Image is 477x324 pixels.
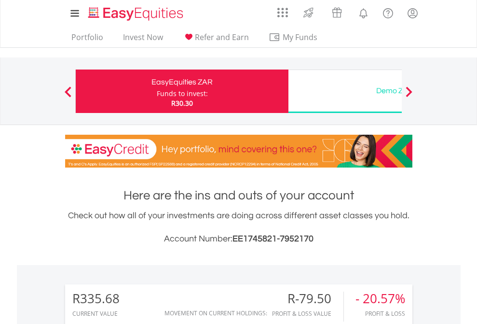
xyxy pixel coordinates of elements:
a: Refer and Earn [179,32,253,47]
div: Check out how all of your investments are doing across different asset classes you hold. [65,209,412,246]
span: Refer and Earn [195,32,249,42]
a: Notifications [351,2,376,22]
h3: Account Number: [65,232,412,246]
button: Next [399,91,419,101]
img: EasyCredit Promotion Banner [65,135,412,168]
span: EE1745821-7952170 [232,234,313,243]
div: Funds to invest: [157,89,208,99]
span: R30.30 [171,99,193,108]
img: grid-menu-icon.svg [277,7,288,18]
a: Vouchers [323,2,351,20]
div: CURRENT VALUE [72,310,120,317]
img: vouchers-v2.svg [329,5,345,20]
div: Profit & Loss [355,310,405,317]
div: EasyEquities ZAR [82,75,283,89]
div: R-79.50 [272,292,343,306]
span: My Funds [269,31,332,43]
a: FAQ's and Support [376,2,400,22]
div: R335.68 [72,292,120,306]
img: EasyEquities_Logo.png [86,6,187,22]
a: Invest Now [119,32,167,47]
img: thrive-v2.svg [300,5,316,20]
a: My Profile [400,2,425,24]
a: Home page [84,2,187,22]
a: Portfolio [68,32,107,47]
a: AppsGrid [271,2,294,18]
div: Movement on Current Holdings: [164,310,267,316]
div: Profit & Loss Value [272,310,343,317]
div: - 20.57% [355,292,405,306]
h1: Here are the ins and outs of your account [65,187,412,204]
button: Previous [58,91,78,101]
